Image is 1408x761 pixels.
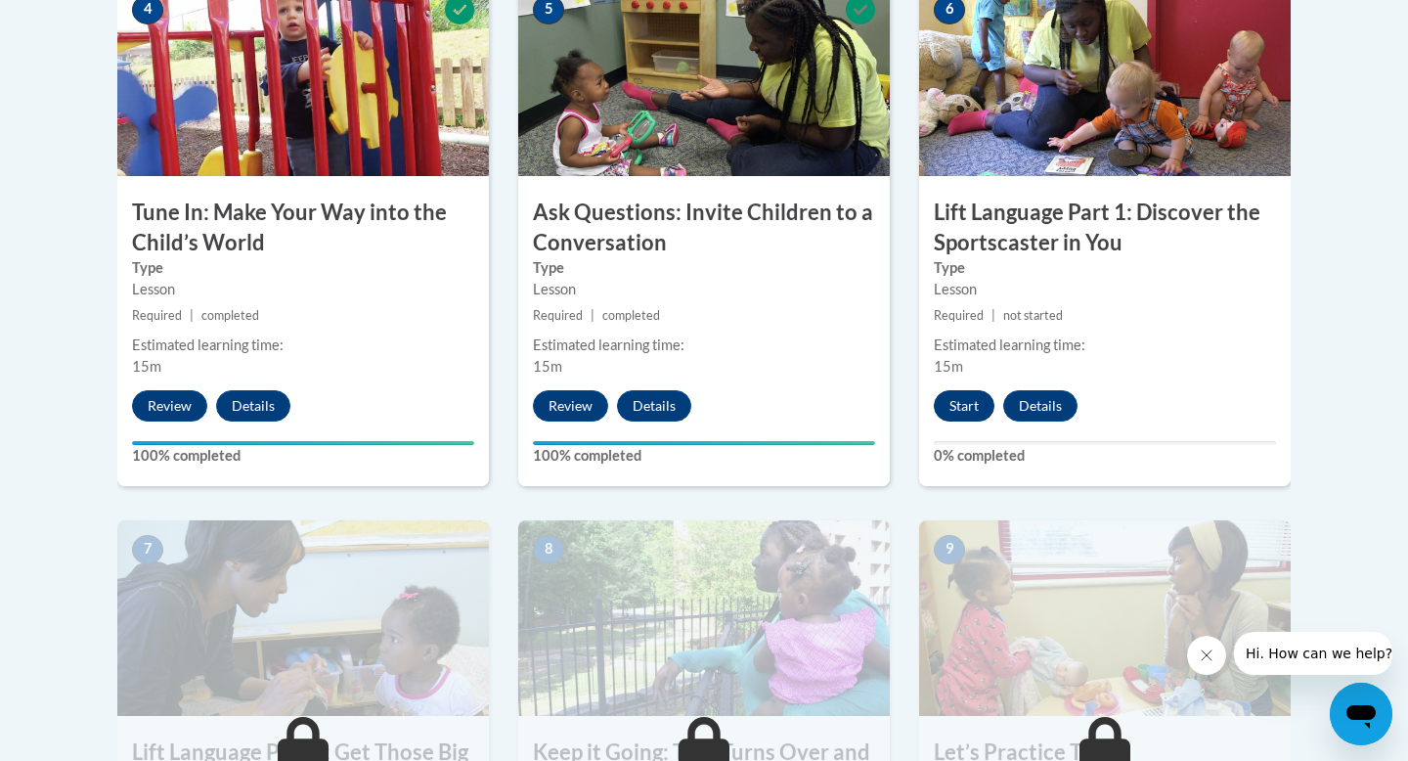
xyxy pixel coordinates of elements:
[533,257,875,279] label: Type
[934,445,1276,467] label: 0% completed
[518,520,890,716] img: Course Image
[1187,636,1226,675] iframe: Close message
[934,279,1276,300] div: Lesson
[991,308,995,323] span: |
[117,198,489,258] h3: Tune In: Make Your Way into the Child’s World
[591,308,594,323] span: |
[602,308,660,323] span: completed
[533,441,875,445] div: Your progress
[533,335,875,356] div: Estimated learning time:
[934,257,1276,279] label: Type
[533,358,562,375] span: 15m
[919,198,1291,258] h3: Lift Language Part 1: Discover the Sportscaster in You
[533,535,564,564] span: 8
[919,520,1291,716] img: Course Image
[132,445,474,467] label: 100% completed
[132,358,161,375] span: 15m
[934,308,984,323] span: Required
[533,308,583,323] span: Required
[132,390,207,422] button: Review
[132,257,474,279] label: Type
[132,308,182,323] span: Required
[190,308,194,323] span: |
[533,390,608,422] button: Review
[117,520,489,716] img: Course Image
[934,335,1276,356] div: Estimated learning time:
[132,335,474,356] div: Estimated learning time:
[1003,390,1078,422] button: Details
[533,445,875,467] label: 100% completed
[1003,308,1063,323] span: not started
[1330,683,1392,745] iframe: Button to launch messaging window
[934,535,965,564] span: 9
[934,358,963,375] span: 15m
[518,198,890,258] h3: Ask Questions: Invite Children to a Conversation
[934,390,994,422] button: Start
[132,535,163,564] span: 7
[201,308,259,323] span: completed
[617,390,691,422] button: Details
[132,441,474,445] div: Your progress
[533,279,875,300] div: Lesson
[1234,632,1392,675] iframe: Message from company
[132,279,474,300] div: Lesson
[216,390,290,422] button: Details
